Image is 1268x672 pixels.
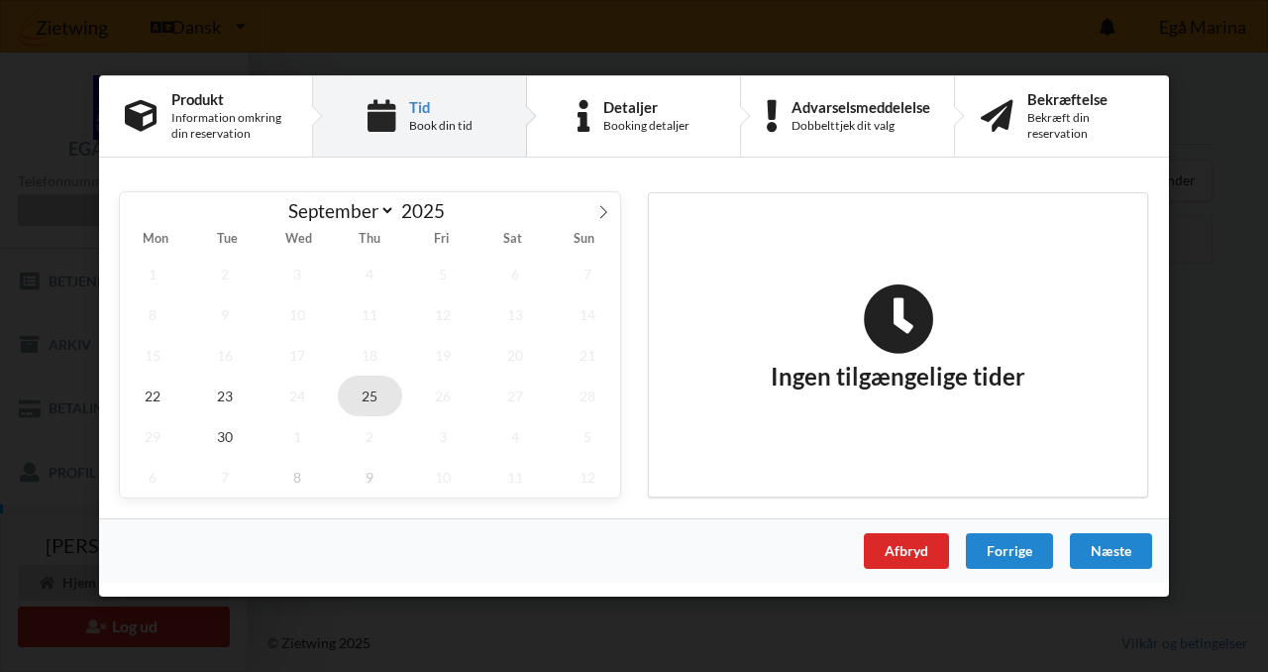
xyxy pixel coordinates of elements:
[192,335,258,376] span: September 16, 2025
[171,110,286,142] div: Information omkring din reservation
[120,416,185,457] span: September 29, 2025
[1027,91,1143,107] div: Bekræftelse
[264,376,330,416] span: September 24, 2025
[603,99,689,115] div: Detaljer
[482,376,548,416] span: September 27, 2025
[482,457,548,498] span: October 11, 2025
[482,294,548,335] span: September 13, 2025
[555,416,620,457] span: October 5, 2025
[171,91,286,107] div: Produkt
[120,457,185,498] span: October 6, 2025
[192,254,258,294] span: September 2, 2025
[263,234,334,247] span: Wed
[410,335,475,376] span: September 19, 2025
[264,254,330,294] span: September 3, 2025
[192,294,258,335] span: September 9, 2025
[555,457,620,498] span: October 12, 2025
[338,335,403,376] span: September 18, 2025
[771,283,1025,392] h2: Ingen tilgængelige tider
[338,457,403,498] span: October 9, 2025
[279,198,396,223] select: Month
[410,254,475,294] span: September 5, 2025
[555,376,620,416] span: September 28, 2025
[264,457,330,498] span: October 8, 2025
[555,254,620,294] span: September 7, 2025
[120,254,185,294] span: September 1, 2025
[120,294,185,335] span: September 8, 2025
[338,376,403,416] span: September 25, 2025
[549,234,620,247] span: Sun
[792,118,930,134] div: Dobbelttjek dit valg
[191,234,263,247] span: Tue
[120,335,185,376] span: September 15, 2025
[1070,533,1152,569] div: Næste
[120,376,185,416] span: September 22, 2025
[409,118,473,134] div: Book din tid
[120,234,191,247] span: Mon
[395,199,461,222] input: Year
[966,533,1053,569] div: Forrige
[264,294,330,335] span: September 10, 2025
[410,294,475,335] span: September 12, 2025
[192,376,258,416] span: September 23, 2025
[482,254,548,294] span: September 6, 2025
[338,254,403,294] span: September 4, 2025
[555,294,620,335] span: September 14, 2025
[192,457,258,498] span: October 7, 2025
[334,234,405,247] span: Thu
[338,294,403,335] span: September 11, 2025
[555,335,620,376] span: September 21, 2025
[1027,110,1143,142] div: Bekræft din reservation
[264,335,330,376] span: September 17, 2025
[410,376,475,416] span: September 26, 2025
[792,99,930,115] div: Advarselsmeddelelse
[603,118,689,134] div: Booking detaljer
[410,457,475,498] span: October 10, 2025
[406,234,477,247] span: Fri
[482,335,548,376] span: September 20, 2025
[192,416,258,457] span: September 30, 2025
[477,234,549,247] span: Sat
[482,416,548,457] span: October 4, 2025
[864,533,949,569] div: Afbryd
[338,416,403,457] span: October 2, 2025
[264,416,330,457] span: October 1, 2025
[410,416,475,457] span: October 3, 2025
[409,99,473,115] div: Tid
